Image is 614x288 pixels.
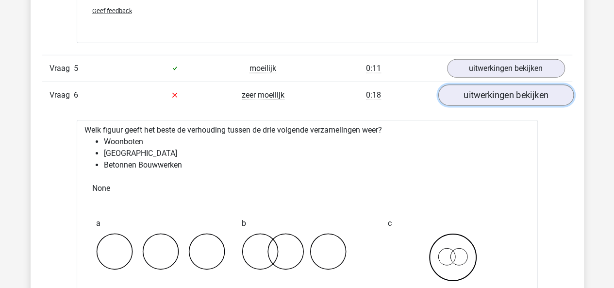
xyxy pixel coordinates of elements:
[242,90,284,100] span: zeer moeilijk
[84,179,530,198] div: None
[366,90,381,100] span: 0:18
[92,7,132,15] span: Geef feedback
[438,85,573,106] a: uitwerkingen bekijken
[242,214,246,233] span: b
[447,59,565,78] a: uitwerkingen bekijken
[388,214,392,233] span: c
[249,64,276,73] span: moeilijk
[366,64,381,73] span: 0:11
[74,64,78,73] span: 5
[74,90,78,100] span: 6
[104,159,530,171] li: Betonnen Bouwwerken
[50,63,74,74] span: Vraag
[104,148,530,159] li: [GEOGRAPHIC_DATA]
[96,214,100,233] span: a
[104,136,530,148] li: Woonboten
[50,89,74,101] span: Vraag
